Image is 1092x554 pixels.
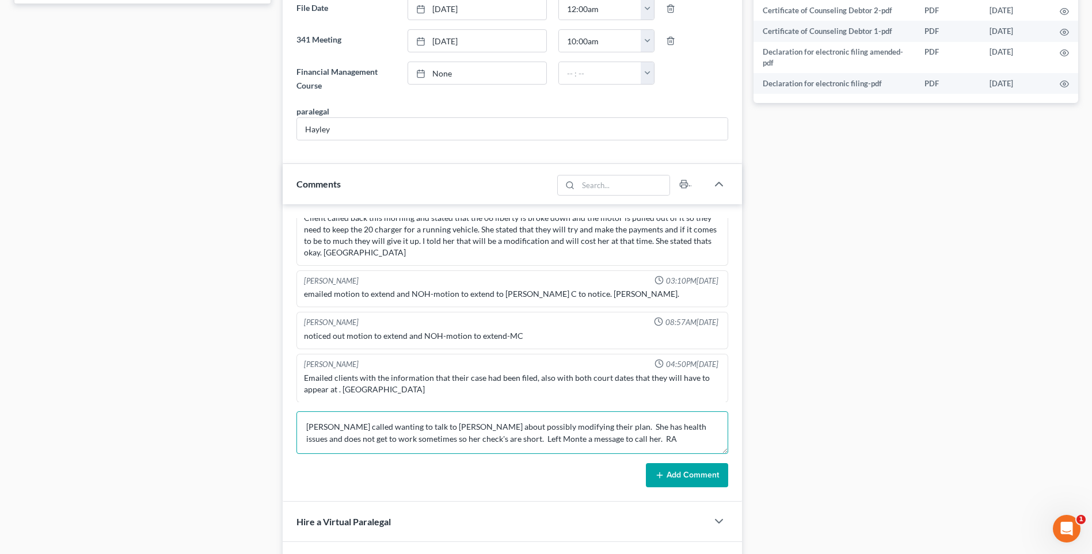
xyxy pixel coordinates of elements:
input: -- : -- [559,62,641,84]
td: [DATE] [980,21,1051,41]
div: Client called back this morning and stated that the 06 liberty is broke down and the motor is pul... [304,212,721,258]
input: -- : -- [559,30,641,52]
td: Declaration for electronic filing amended-pdf [754,42,915,74]
div: noticed out motion to extend and NOH-motion to extend-MC [304,330,721,342]
td: [DATE] [980,42,1051,74]
span: 03:10PM[DATE] [666,276,718,286]
span: 1 [1076,515,1086,524]
td: PDF [915,42,980,74]
span: 04:50PM[DATE] [666,359,718,370]
td: Declaration for electronic filing-pdf [754,73,915,94]
a: [DATE] [408,30,546,52]
td: [DATE] [980,73,1051,94]
div: [PERSON_NAME] [304,276,359,286]
td: PDF [915,73,980,94]
td: Certificate of Counseling Debtor 1-pdf [754,21,915,41]
label: Financial Management Course [291,62,401,96]
td: PDF [915,21,980,41]
input: -- [297,118,728,140]
span: Hire a Virtual Paralegal [296,516,391,527]
div: emailed motion to extend and NOH-motion to extend to [PERSON_NAME] C to notice. [PERSON_NAME]. [304,288,721,300]
div: [PERSON_NAME] [304,359,359,370]
div: paralegal [296,105,329,117]
a: None [408,62,546,84]
span: 08:57AM[DATE] [665,317,718,328]
div: [PERSON_NAME] [304,317,359,328]
span: Comments [296,178,341,189]
iframe: Intercom live chat [1053,515,1080,542]
button: Add Comment [646,463,728,487]
label: 341 Meeting [291,29,401,52]
div: Emailed clients with the information that their case had been filed, also with both court dates t... [304,372,721,395]
input: Search... [578,175,669,195]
